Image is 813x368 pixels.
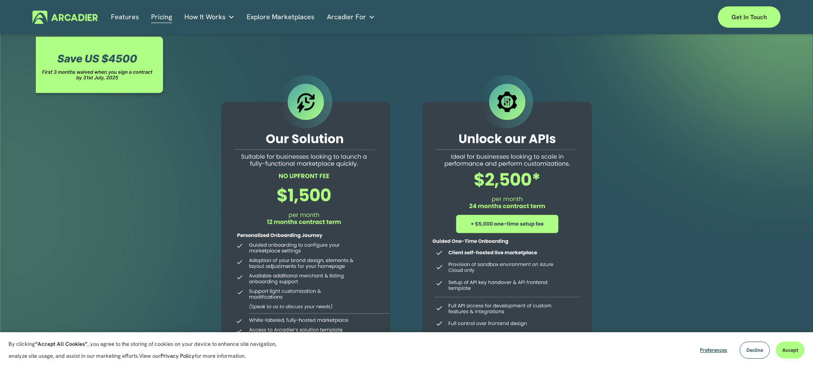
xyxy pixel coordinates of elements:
[740,342,770,359] button: Decline
[151,11,172,24] a: Pricing
[746,347,763,354] span: Decline
[9,338,286,362] p: By clicking , you agree to the storing of cookies on your device to enhance site navigation, anal...
[776,342,804,359] button: Accept
[35,340,87,348] strong: “Accept All Cookies”
[160,352,195,359] a: Privacy Policy
[111,11,139,24] a: Features
[327,11,366,23] span: Arcadier For
[184,11,235,24] a: folder dropdown
[247,11,315,24] a: Explore Marketplaces
[782,347,798,354] span: Accept
[700,347,727,354] span: Preferences
[327,11,375,24] a: folder dropdown
[694,342,734,359] button: Preferences
[32,11,98,24] img: Arcadier
[718,6,781,28] a: Get in touch
[184,11,226,23] span: How It Works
